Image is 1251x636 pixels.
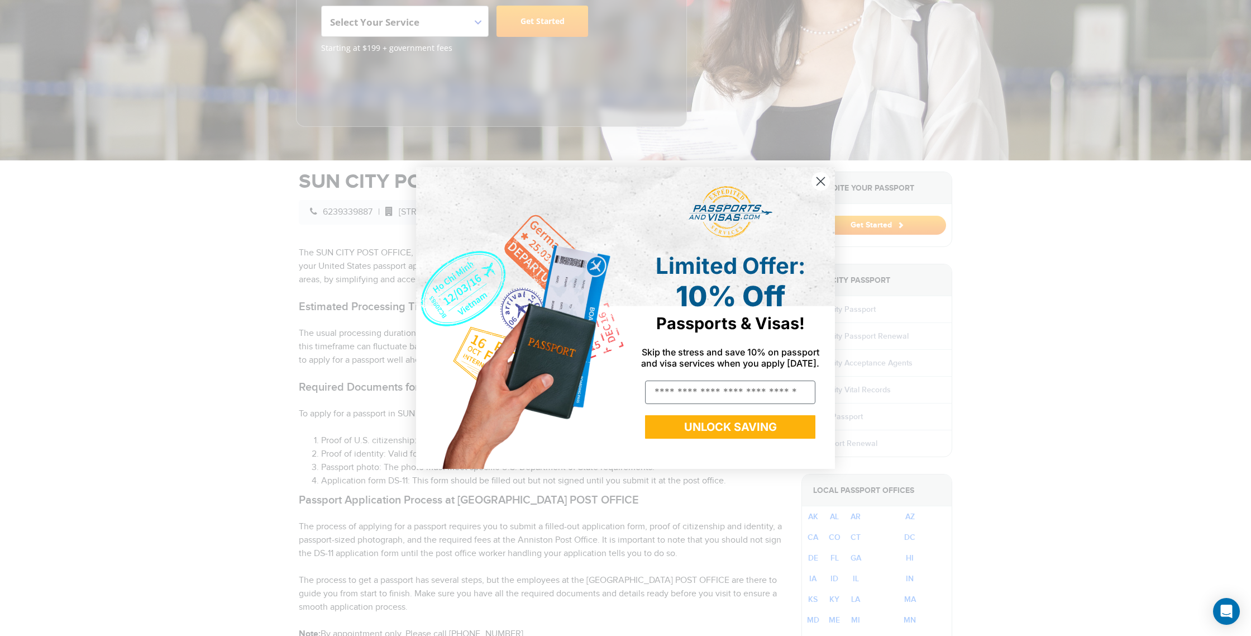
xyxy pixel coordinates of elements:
[656,314,805,333] span: Passports & Visas!
[689,186,772,239] img: passports and visas
[641,347,819,369] span: Skip the stress and save 10% on passport and visa services when you apply [DATE].
[656,252,805,279] span: Limited Offer:
[416,167,625,469] img: de9cda0d-0715-46ca-9a25-073762a91ba7.png
[811,172,830,191] button: Close dialog
[676,279,785,313] span: 10% Off
[1213,598,1240,625] div: Open Intercom Messenger
[645,415,815,439] button: UNLOCK SAVING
